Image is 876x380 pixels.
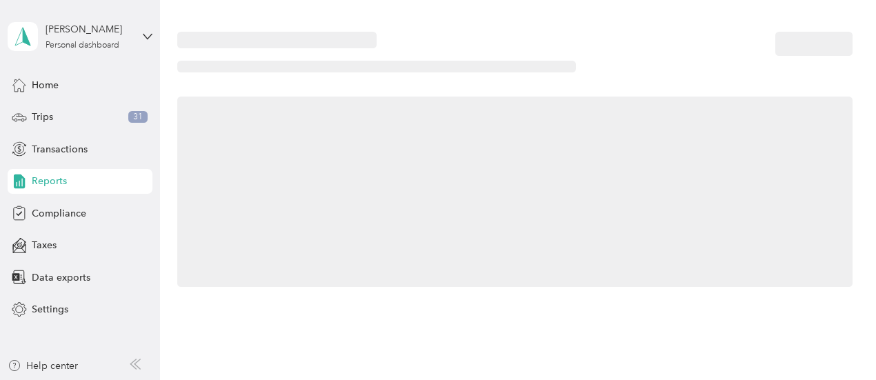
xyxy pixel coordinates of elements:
span: Trips [32,110,53,124]
span: Home [32,78,59,92]
span: Compliance [32,206,86,221]
span: Taxes [32,238,57,252]
span: Transactions [32,142,88,157]
iframe: Everlance-gr Chat Button Frame [799,303,876,380]
div: Personal dashboard [46,41,119,50]
div: [PERSON_NAME] [46,22,132,37]
span: 31 [128,111,148,123]
span: Data exports [32,270,90,285]
span: Reports [32,174,67,188]
span: Settings [32,302,68,317]
button: Help center [8,359,78,373]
